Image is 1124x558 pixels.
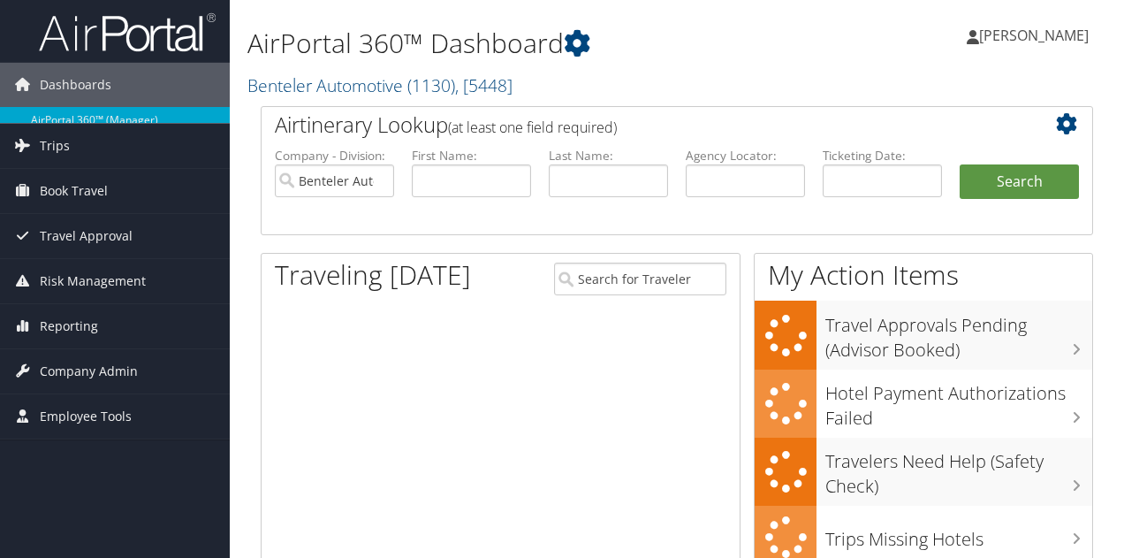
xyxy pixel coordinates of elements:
h1: My Action Items [755,256,1092,294]
label: Agency Locator: [686,147,805,164]
h3: Trips Missing Hotels [825,518,1092,552]
span: ( 1130 ) [407,73,455,97]
h1: Traveling [DATE] [275,256,471,294]
a: [PERSON_NAME] [967,9,1106,62]
a: Benteler Automotive [247,73,513,97]
span: Risk Management [40,259,146,303]
h3: Hotel Payment Authorizations Failed [825,372,1092,431]
h1: AirPortal 360™ Dashboard [247,25,820,62]
input: Search for Traveler [554,263,727,295]
span: (at least one field required) [448,118,617,137]
h3: Travelers Need Help (Safety Check) [825,440,1092,499]
span: [PERSON_NAME] [979,26,1089,45]
span: , [ 5448 ] [455,73,513,97]
span: Reporting [40,304,98,348]
label: Company - Division: [275,147,394,164]
span: Travel Approval [40,214,133,258]
span: Trips [40,124,70,168]
span: Employee Tools [40,394,132,439]
h2: Airtinerary Lookup [275,110,1010,140]
span: Dashboards [40,63,111,107]
a: Travel Approvals Pending (Advisor Booked) [755,301,1092,369]
label: Last Name: [549,147,668,164]
span: Book Travel [40,169,108,213]
button: Search [960,164,1079,200]
h3: Travel Approvals Pending (Advisor Booked) [825,304,1092,363]
span: Company Admin [40,349,138,394]
a: Travelers Need Help (Safety Check) [755,438,1092,506]
label: First Name: [412,147,531,164]
label: Ticketing Date: [823,147,942,164]
img: airportal-logo.png [39,11,216,53]
a: Hotel Payment Authorizations Failed [755,370,1092,438]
